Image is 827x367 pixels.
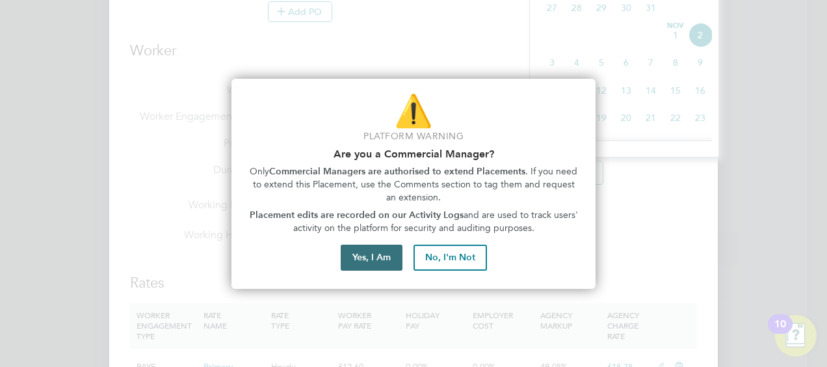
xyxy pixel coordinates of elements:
[293,210,581,234] span: and are used to track users' activity on the platform for security and auditing purposes.
[269,166,525,177] strong: Commercial Managers are authorised to extend Placements
[413,245,487,271] button: No, I'm Not
[341,245,402,271] button: Yes, I Am
[247,89,580,133] p: ⚠️
[253,166,581,202] span: . If you need to extend this Placement, use the Comments section to tag them and request an exten...
[250,166,269,177] span: Only
[231,79,596,290] div: Are you part of the Commercial Team?
[247,130,580,143] p: Platform Warning
[250,210,464,221] strong: Placement edits are recorded on our Activity Logs
[247,148,580,160] h2: Are you a Commercial Manager?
